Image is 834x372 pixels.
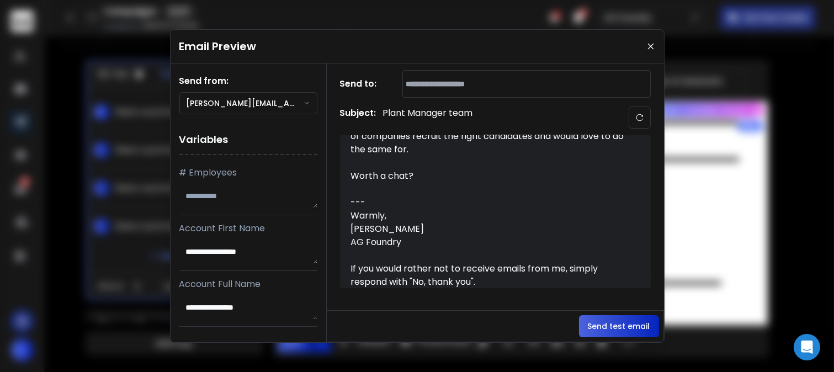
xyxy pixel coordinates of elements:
button: Send test email [579,315,659,337]
p: Account First Name [179,222,317,235]
h1: Send from: [179,75,317,88]
div: Open Intercom Messenger [794,334,820,360]
p: Plant Manager team [383,107,473,129]
div: AG Foundry [351,236,627,249]
p: # Employees [179,166,317,179]
h1: Variables [179,125,317,155]
h1: Subject: [340,107,376,129]
div: If you would rather not to receive emails from me, simply respond with "No, thank you". [351,262,627,289]
div: Warmly, [351,209,627,222]
p: Account Full Name [179,278,317,291]
div: Worth a chat? [351,169,627,183]
h1: Send to: [340,77,384,91]
h1: Email Preview [179,39,257,54]
div: [PERSON_NAME] [351,222,627,236]
div: --- [351,196,627,209]
p: [PERSON_NAME][EMAIL_ADDRESS][DOMAIN_NAME] [187,98,304,109]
